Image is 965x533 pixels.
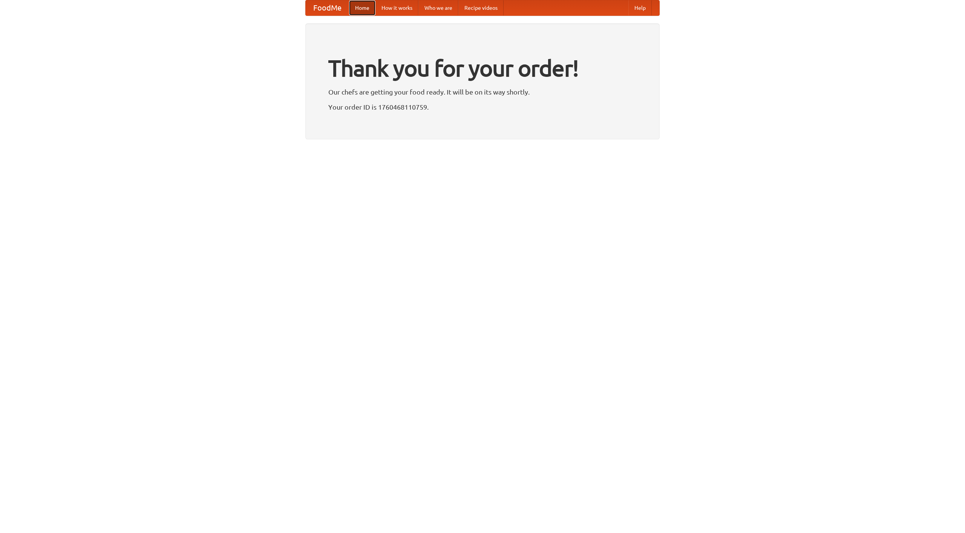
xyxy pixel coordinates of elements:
[458,0,504,15] a: Recipe videos
[349,0,375,15] a: Home
[328,101,637,113] p: Your order ID is 1760468110759.
[306,0,349,15] a: FoodMe
[328,86,637,98] p: Our chefs are getting your food ready. It will be on its way shortly.
[375,0,418,15] a: How it works
[328,50,637,86] h1: Thank you for your order!
[628,0,652,15] a: Help
[418,0,458,15] a: Who we are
